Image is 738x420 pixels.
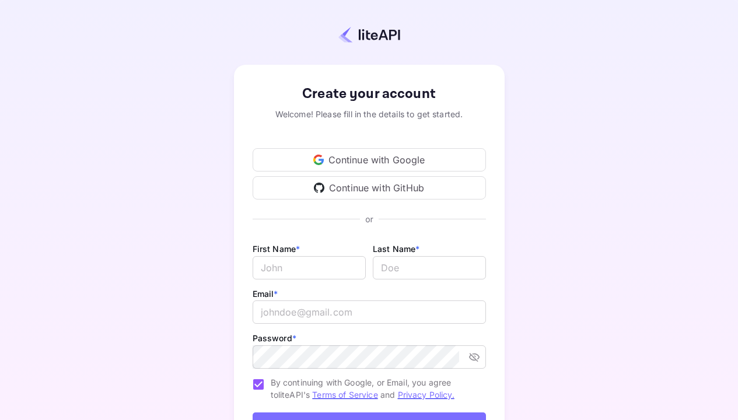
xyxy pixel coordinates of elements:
span: By continuing with Google, or Email, you agree to liteAPI's and [271,376,477,401]
button: toggle password visibility [464,346,485,367]
input: John [253,256,366,279]
label: Last Name [373,244,420,254]
a: Privacy Policy. [398,390,454,400]
div: Create your account [253,83,486,104]
label: Email [253,289,278,299]
input: Doe [373,256,486,279]
img: liteapi [338,26,400,43]
a: Terms of Service [312,390,377,400]
input: johndoe@gmail.com [253,300,486,324]
div: Welcome! Please fill in the details to get started. [253,108,486,120]
label: First Name [253,244,300,254]
div: Continue with GitHub [253,176,486,199]
label: Password [253,333,296,343]
div: Continue with Google [253,148,486,171]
